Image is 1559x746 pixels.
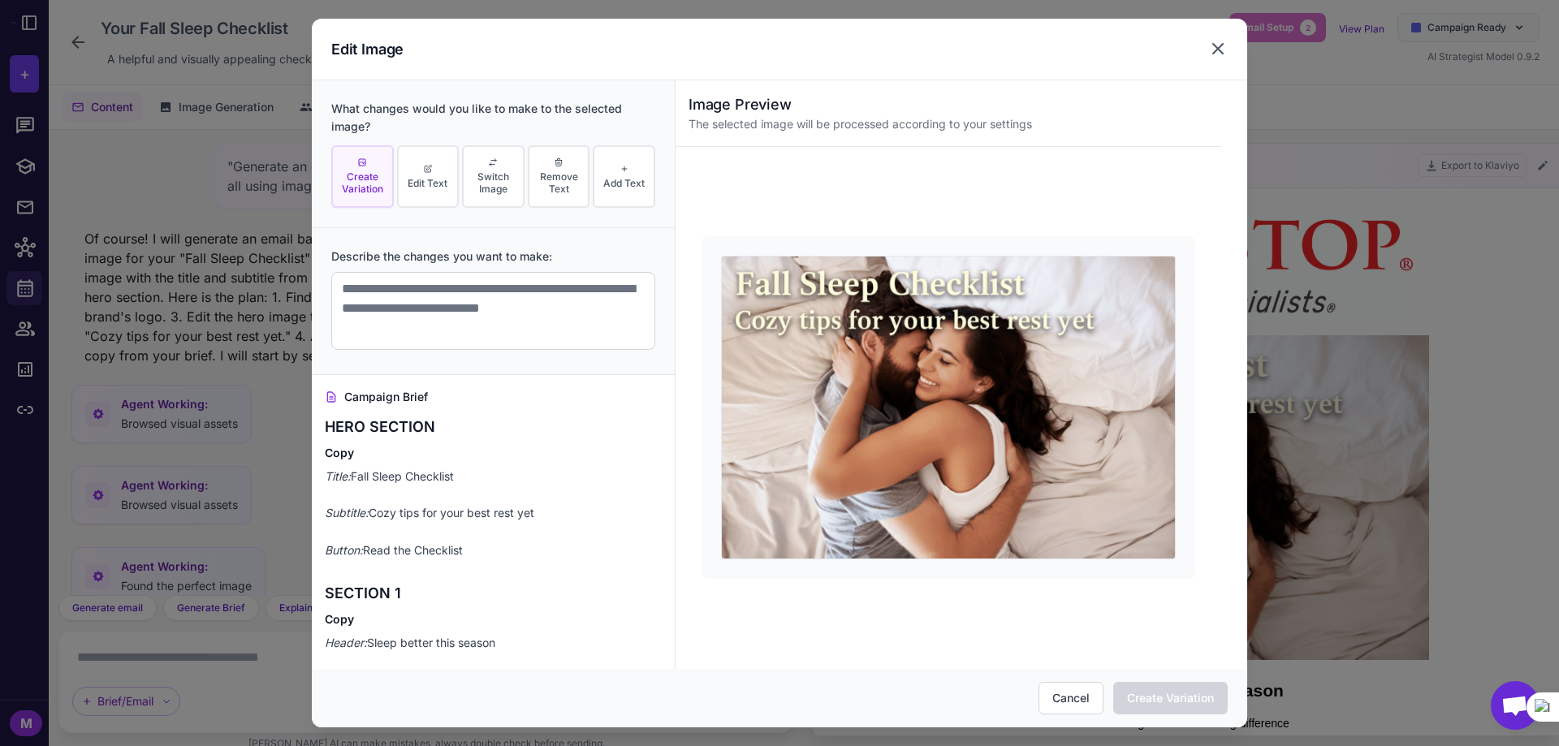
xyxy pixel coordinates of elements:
em: Subtitle: [325,506,369,520]
button: Switch Image [462,145,525,208]
div: What changes would you like to make to the selected image? [331,100,655,136]
span: Remove Text [533,170,585,195]
em: Title: [325,469,351,483]
button: Create Variation [1113,682,1228,714]
h3: HERO SECTION [325,416,662,438]
h4: Copy [325,611,662,627]
button: Edit Text [397,145,460,208]
span: Switch Image [467,170,520,195]
span: Edit Text [408,177,447,189]
img: SnoreStop Logo [120,16,575,124]
p: As the days get shorter and the nights cooler, it’s the perfect time to refresh your sleep space.... [136,537,559,592]
p: Fall Sleep Checklist Cozy tips for your best rest yet Read the Checklist [325,468,662,560]
h2: Sleep better this season [136,487,559,505]
em: Button: [325,543,363,557]
img: A happy couple in bed with the text 'Fall Sleep Checklist' and 'Cozy tips for your best rest yet'... [104,140,591,465]
button: Add Text [593,145,655,208]
p: The selected image will be processed according to your settings [689,115,1208,133]
button: Create Variation [331,145,394,208]
em: Header: [325,636,367,649]
h4: Campaign Brief [325,388,662,406]
span: Add Text [603,177,645,189]
span: Create Variation [336,170,389,195]
div: Open chat [1491,681,1540,730]
p: Small changes can make a big difference [136,520,559,537]
img: A happy couple in bed with the text 'Fall Sleep Checklist' and 'Cozy tips for your best rest yet'... [721,256,1176,559]
h3: SECTION 1 [325,582,662,605]
label: Describe the changes you want to make: [331,248,655,265]
button: Cancel [1039,682,1103,714]
button: Remove Text [528,145,590,208]
h4: Copy [325,445,662,461]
